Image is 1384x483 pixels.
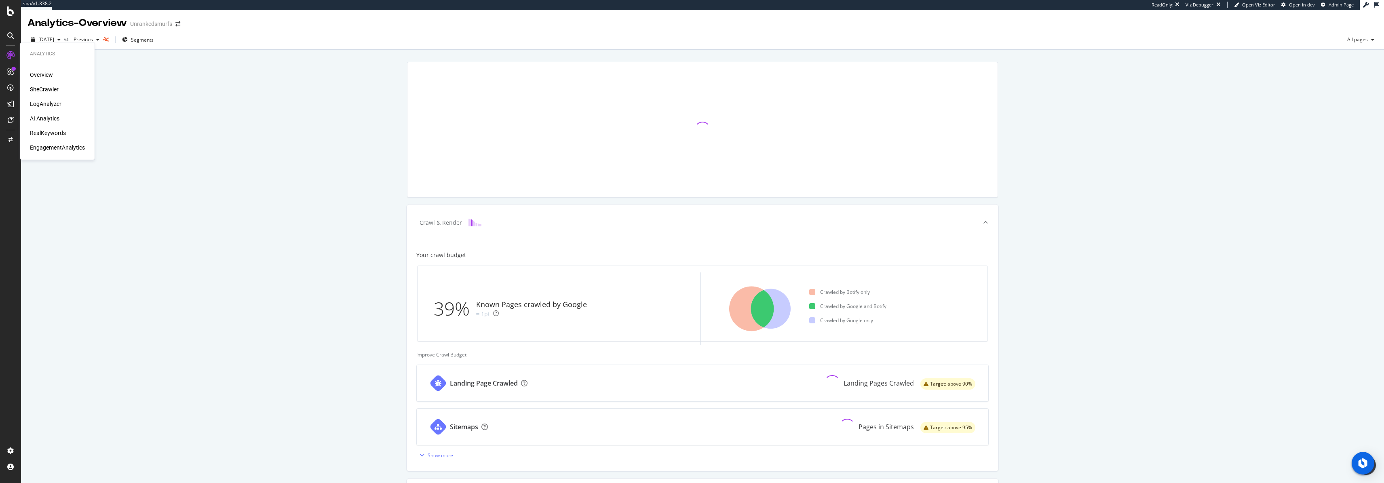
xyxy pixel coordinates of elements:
img: Equal [476,313,479,315]
a: SiteCrawler [30,85,59,93]
a: Open Viz Editor [1234,2,1275,8]
div: Viz Debugger: [1186,2,1215,8]
a: EngagementAnalytics [30,143,85,152]
div: Your crawl budget [416,251,466,259]
span: Target: above 90% [930,382,972,386]
div: Sitemaps [450,422,478,432]
a: SitemapsPages in Sitemapswarning label [416,408,989,445]
div: Crawl & Render [420,219,462,227]
div: Analytics - Overview [27,16,127,30]
button: Previous [70,33,103,46]
span: Open in dev [1289,2,1315,8]
div: Improve Crawl Budget [416,351,989,358]
button: Segments [119,33,157,46]
div: warning label [920,422,975,433]
span: Previous [70,36,93,43]
div: 1pt [481,310,490,318]
a: Admin Page [1321,2,1354,8]
a: RealKeywords [30,129,66,137]
a: LogAnalyzer [30,100,61,108]
div: Landing Pages Crawled [844,379,914,388]
button: Show more [416,449,453,462]
div: 39% [434,295,476,322]
div: Crawled by Botify only [809,289,870,295]
button: [DATE] [27,33,64,46]
div: arrow-right-arrow-left [175,21,180,27]
a: Overview [30,71,53,79]
span: Segments [131,36,154,43]
div: Crawled by Google and Botify [809,303,886,310]
span: 2025 Oct. 6th [38,36,54,43]
img: block-icon [468,219,481,226]
div: Analytics [30,51,85,57]
button: All pages [1344,33,1378,46]
span: Target: above 95% [930,425,972,430]
div: Known Pages crawled by Google [476,300,587,310]
a: AI Analytics [30,114,59,122]
span: vs [64,36,70,42]
a: Landing Page CrawledLanding Pages Crawledwarning label [416,365,989,402]
span: Admin Page [1329,2,1354,8]
div: Crawled by Google only [809,317,873,324]
span: All pages [1344,36,1368,43]
span: Open Viz Editor [1242,2,1275,8]
a: Open in dev [1281,2,1315,8]
div: Landing Page Crawled [450,379,518,388]
div: warning label [920,378,975,390]
div: Show more [428,452,453,459]
div: Pages in Sitemaps [859,422,914,432]
div: Unrankedsmurfs [130,20,172,28]
div: ReadOnly: [1152,2,1173,8]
